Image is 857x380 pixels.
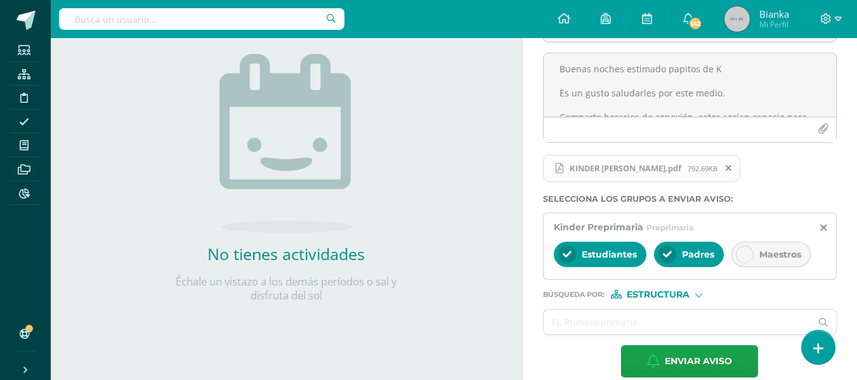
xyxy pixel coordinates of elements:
[543,155,740,183] span: KINDER HORARIO.pdf
[718,161,740,175] span: Remover archivo
[219,54,353,233] img: no_activities.png
[544,310,811,334] input: Ej. Primero primaria
[159,275,413,303] p: Échale un vistazo a los demás períodos o sal y disfruta del sol
[543,194,837,204] label: Selecciona los grupos a enviar aviso :
[646,223,693,232] span: Preprimaria
[159,243,413,265] h2: No tienes actividades
[621,345,758,377] button: Enviar aviso
[759,19,789,30] span: Mi Perfil
[59,8,344,30] input: Busca un usuario...
[682,249,714,260] span: Padres
[688,164,717,173] span: 792.69KB
[563,163,688,173] span: KINDER [PERSON_NAME].pdf
[544,53,836,117] textarea: Buenas noches estimado papitos de K Es un gusto saludarles por este medio. Comparto horarios de c...
[724,6,750,32] img: 45x45
[688,16,702,30] span: 142
[611,290,706,299] div: [object Object]
[759,249,801,260] span: Maestros
[582,249,637,260] span: Estudiantes
[554,221,643,233] span: Kinder Preprimaria
[759,8,789,20] span: Bianka
[665,346,732,377] span: Enviar aviso
[627,291,690,298] span: Estructura
[543,291,605,298] span: Búsqueda por :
